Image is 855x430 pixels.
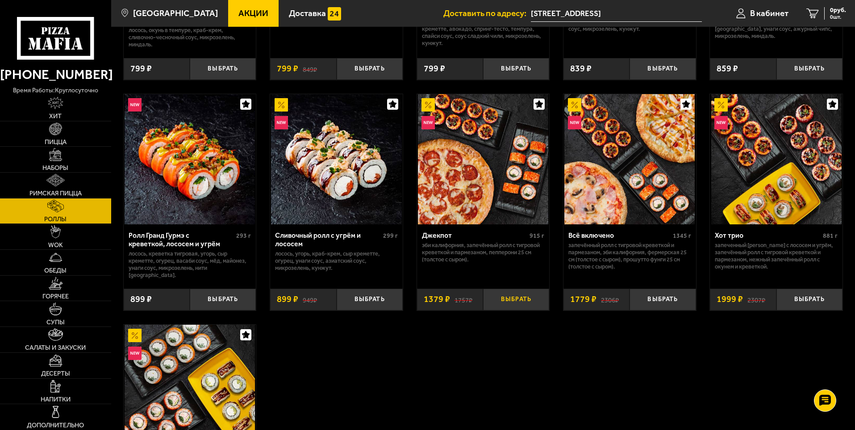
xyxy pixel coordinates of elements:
[421,116,435,129] img: Новинка
[715,231,821,240] div: Хот трио
[563,94,696,224] a: АкционныйНовинкаВсё включено
[27,422,84,428] span: Дополнительно
[570,295,596,304] span: 1779 ₽
[42,293,69,299] span: Горячее
[124,94,256,224] a: НовинкаРолл Гранд Гурмэ с креветкой, лососем и угрём
[673,232,691,240] span: 1345 г
[328,7,341,21] img: 15daf4d41897b9f0e9f617042186c801.svg
[48,242,63,248] span: WOK
[383,232,398,240] span: 299 г
[41,370,70,376] span: Десерты
[422,242,545,263] p: Эби Калифорния, Запечённый ролл с тигровой креветкой и пармезаном, Пепперони 25 см (толстое с сыр...
[337,58,403,80] button: Выбрать
[129,27,251,48] p: лосось, окунь в темпуре, краб-крем, сливочно-чесночный соус, микрозелень, миндаль.
[275,231,381,248] div: Сливочный ролл с угрём и лососем
[303,64,317,73] s: 849 ₽
[823,232,838,240] span: 881 г
[190,58,256,80] button: Выбрать
[424,64,445,73] span: 799 ₽
[44,267,67,273] span: Обеды
[630,289,696,310] button: Выбрать
[714,116,728,129] img: Новинка
[483,289,549,310] button: Выбрать
[337,289,403,310] button: Выбрать
[275,98,288,112] img: Акционный
[417,94,550,224] a: АкционныйНовинкаДжекпот
[130,295,152,304] span: 899 ₽
[570,64,592,73] span: 839 ₽
[714,98,728,112] img: Акционный
[275,116,288,129] img: Новинка
[190,289,256,310] button: Выбрать
[715,18,838,40] p: угорь, креветка спайси, краб-крем, огурец, [GEOGRAPHIC_DATA], унаги соус, ажурный чипс, микрозеле...
[303,295,317,304] s: 949 ₽
[424,295,450,304] span: 1379 ₽
[29,190,82,196] span: Римская пицца
[717,64,738,73] span: 859 ₽
[238,9,268,17] span: Акции
[128,347,142,360] img: Новинка
[275,250,398,272] p: лосось, угорь, краб-крем, Сыр креметте, огурец, унаги соус, азиатский соус, микрозелень, кунжут.
[568,231,671,240] div: Всё включено
[776,58,842,80] button: Выбрать
[710,94,842,224] a: АкционныйНовинкаХот трио
[49,113,62,119] span: Хит
[422,231,528,240] div: Джекпот
[422,18,545,47] p: лосось, угорь, креветка тигровая, Сыр креметте, авокадо, спринг-тесто, темпура, спайси соус, соус...
[130,64,152,73] span: 799 ₽
[601,295,619,304] s: 2306 ₽
[568,116,581,129] img: Новинка
[776,289,842,310] button: Выбрать
[711,94,842,224] img: Хот трио
[830,14,846,20] span: 0 шт.
[236,232,251,240] span: 293 г
[568,98,581,112] img: Акционный
[125,94,255,224] img: Ролл Гранд Гурмэ с креветкой, лососем и угрём
[564,94,695,224] img: Всё включено
[46,319,65,325] span: Супы
[717,295,743,304] span: 1999 ₽
[630,58,696,80] button: Выбрать
[747,295,765,304] s: 2307 ₽
[41,396,71,402] span: Напитки
[568,242,691,270] p: Запечённый ролл с тигровой креветкой и пармезаном, Эби Калифорния, Фермерская 25 см (толстое с сы...
[128,329,142,342] img: Акционный
[44,216,67,222] span: Роллы
[531,5,702,22] input: Ваш адрес доставки
[271,94,401,224] img: Сливочный ролл с угрём и лососем
[129,250,251,279] p: лосось, креветка тигровая, угорь, Сыр креметте, огурец, васаби соус, мёд, майонез, унаги соус, ми...
[750,9,788,17] span: В кабинет
[530,232,544,240] span: 915 г
[42,165,68,171] span: Наборы
[45,139,67,145] span: Пицца
[483,58,549,80] button: Выбрать
[443,9,531,17] span: Доставить по адресу:
[289,9,326,17] span: Доставка
[270,94,403,224] a: АкционныйНовинкаСливочный ролл с угрём и лососем
[129,231,234,248] div: Ролл Гранд Гурмэ с креветкой, лососем и угрём
[830,7,846,13] span: 0 руб.
[715,242,838,270] p: Запеченный [PERSON_NAME] с лососем и угрём, Запечённый ролл с тигровой креветкой и пармезаном, Не...
[133,9,218,17] span: [GEOGRAPHIC_DATA]
[421,98,435,112] img: Акционный
[277,295,298,304] span: 899 ₽
[128,98,142,112] img: Новинка
[25,344,86,351] span: Салаты и закуски
[418,94,548,224] img: Джекпот
[455,295,472,304] s: 1757 ₽
[277,64,298,73] span: 799 ₽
